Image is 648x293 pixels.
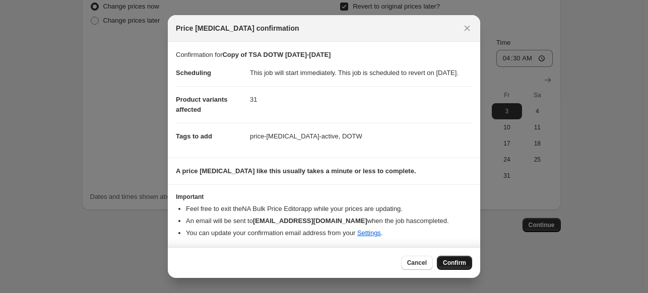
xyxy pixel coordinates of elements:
[460,21,474,35] button: Close
[176,132,212,140] span: Tags to add
[176,69,211,77] span: Scheduling
[186,216,472,226] li: An email will be sent to when the job has completed .
[176,96,228,113] span: Product variants affected
[250,123,472,150] dd: price-[MEDICAL_DATA]-active, DOTW
[186,228,472,238] li: You can update your confirmation email address from your .
[176,193,472,201] h3: Important
[186,204,472,214] li: Feel free to exit the NA Bulk Price Editor app while your prices are updating.
[401,256,433,270] button: Cancel
[250,60,472,86] dd: This job will start immediately. This job is scheduled to revert on [DATE].
[407,259,427,267] span: Cancel
[222,51,331,58] b: Copy of TSA DOTW [DATE]-[DATE]
[437,256,472,270] button: Confirm
[253,217,367,225] b: [EMAIL_ADDRESS][DOMAIN_NAME]
[357,229,381,237] a: Settings
[443,259,466,267] span: Confirm
[176,167,416,175] b: A price [MEDICAL_DATA] like this usually takes a minute or less to complete.
[176,23,299,33] span: Price [MEDICAL_DATA] confirmation
[176,50,472,60] p: Confirmation for
[250,86,472,113] dd: 31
